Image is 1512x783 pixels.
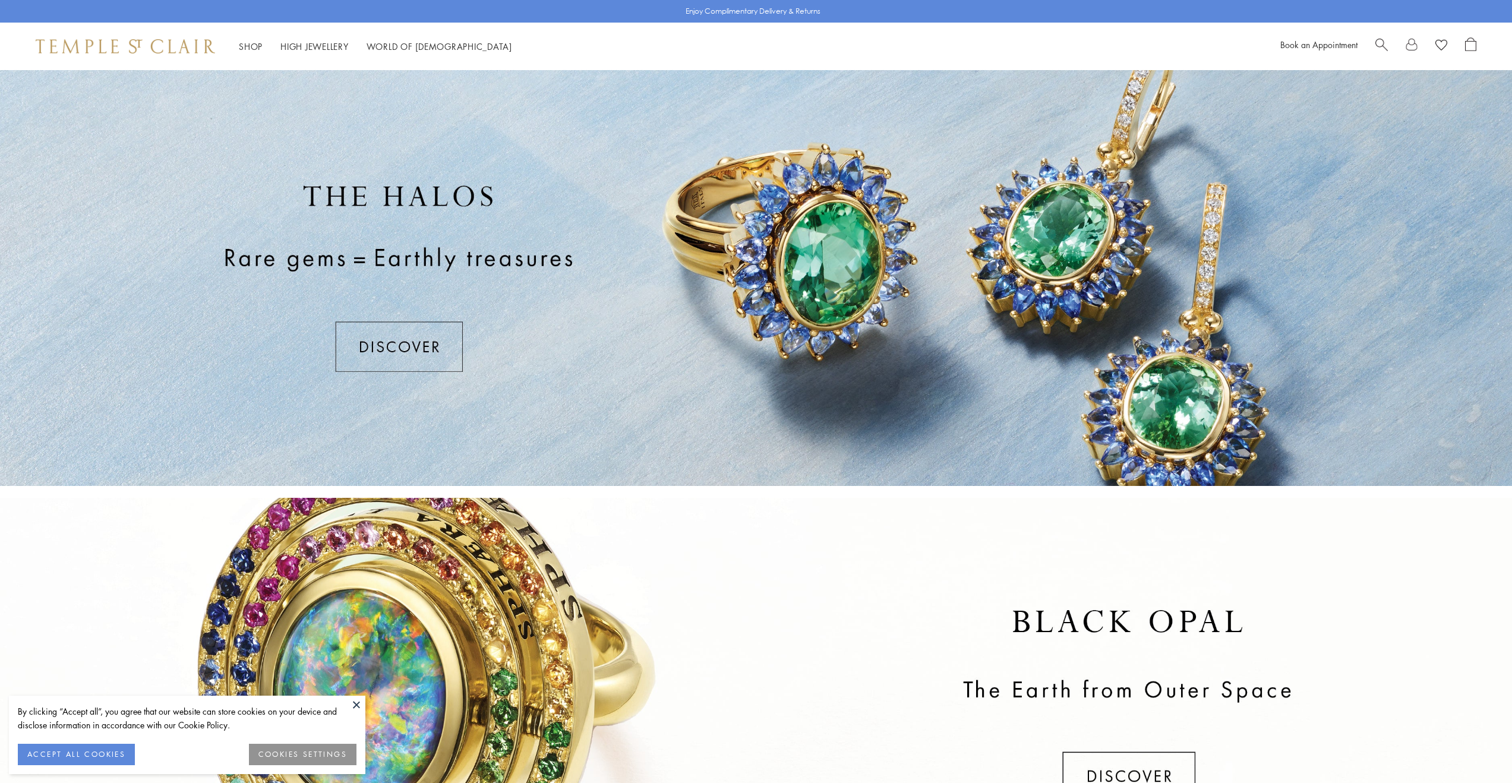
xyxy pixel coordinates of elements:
a: Book an Appointment [1280,39,1358,50]
iframe: Gorgias live chat messenger [1453,727,1500,771]
p: Enjoy Complimentary Delivery & Returns [686,5,820,17]
a: Open Shopping Bag [1465,37,1476,55]
a: Search [1375,37,1388,55]
div: By clicking “Accept all”, you agree that our website can store cookies on your device and disclos... [18,705,356,732]
a: ShopShop [239,40,263,52]
img: Temple St. Clair [36,39,215,53]
a: View Wishlist [1435,37,1447,55]
a: High JewelleryHigh Jewellery [280,40,349,52]
nav: Main navigation [239,39,512,54]
button: ACCEPT ALL COOKIES [18,744,135,765]
button: COOKIES SETTINGS [249,744,356,765]
a: World of [DEMOGRAPHIC_DATA]World of [DEMOGRAPHIC_DATA] [367,40,512,52]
